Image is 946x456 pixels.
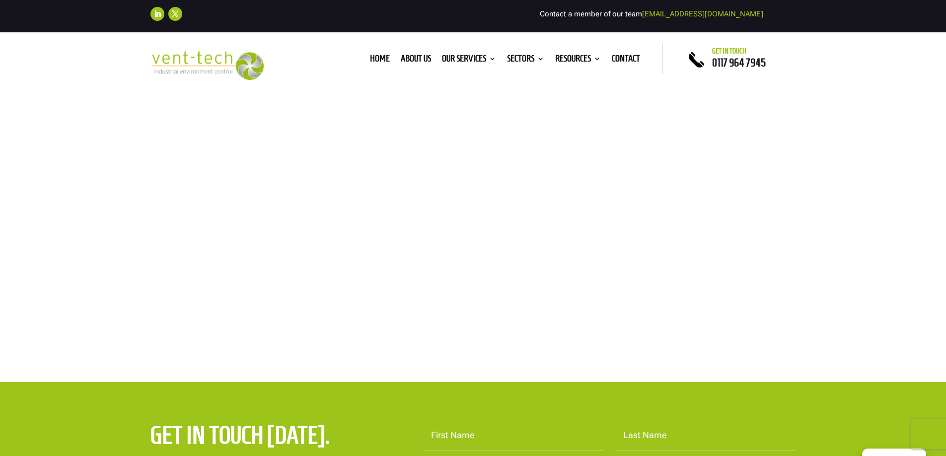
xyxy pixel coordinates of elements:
a: Contact [612,55,640,66]
a: Our Services [442,55,496,66]
span: Contact a member of our team [540,9,763,18]
a: About us [401,55,431,66]
h2: Get in touch [DATE]. [150,420,358,455]
a: Sectors [507,55,544,66]
a: Follow on X [168,7,182,21]
span: Get in touch [712,47,746,55]
a: Home [370,55,390,66]
a: Resources [555,55,601,66]
a: 0117 964 7945 [712,57,766,68]
input: Last Name [615,420,796,451]
a: Follow on LinkedIn [150,7,164,21]
input: First Name [423,420,604,451]
a: [EMAIL_ADDRESS][DOMAIN_NAME] [642,9,763,18]
img: 2023-09-27T08_35_16.549ZVENT-TECH---Clear-background [150,51,264,80]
